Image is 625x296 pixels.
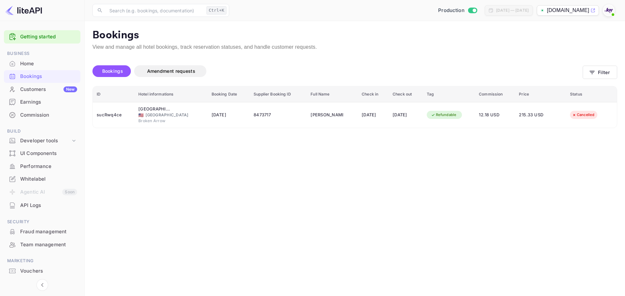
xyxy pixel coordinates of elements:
a: Performance [4,160,80,172]
span: [DATE] [212,111,246,119]
th: ID [93,86,134,102]
span: Marketing [4,257,80,264]
div: Earnings [20,98,77,106]
span: Production [438,7,465,14]
div: account-settings tabs [92,65,583,77]
div: [DATE] [393,110,419,120]
span: 215.33 USD [519,111,551,119]
a: API Logs [4,199,80,211]
div: Vouchers [20,267,77,275]
th: Full Name [307,86,358,102]
div: Customers [20,86,77,93]
div: API Logs [4,199,80,212]
a: Commission [4,109,80,121]
div: Bookings [4,70,80,83]
a: Bookings [4,70,80,82]
a: Earnings [4,96,80,108]
div: Whitelabel [20,175,77,183]
th: Price [515,86,566,102]
div: [DATE] — [DATE] [496,7,529,13]
th: Supplier Booking ID [250,86,307,102]
a: Team management [4,238,80,251]
div: CustomersNew [4,83,80,96]
div: [DATE] [362,110,385,120]
th: Tag [423,86,475,102]
div: Developer tools [4,135,80,147]
a: Home [4,58,80,70]
div: Commission [20,111,77,119]
button: Collapse navigation [36,279,48,291]
div: Judy Seefeldt [311,110,343,120]
button: Filter [583,66,617,79]
div: sucRwq4ce [97,110,131,120]
th: Hotel informations [134,86,207,102]
th: Status [566,86,617,102]
div: Whitelabel [4,173,80,186]
span: United States of America [138,113,144,117]
a: UI Components [4,147,80,159]
div: Bookings [20,73,77,80]
input: Search (e.g. bookings, documentation) [105,4,204,17]
div: Getting started [4,30,80,44]
div: Earnings [4,96,80,109]
div: Fraud management [20,228,77,236]
table: booking table [93,86,617,128]
div: [GEOGRAPHIC_DATA] [138,112,203,118]
div: Developer tools [20,137,71,145]
p: View and manage all hotel bookings, track reservation statuses, and handle customer requests. [92,43,617,51]
div: Broken Arrow [138,118,203,124]
div: UI Components [4,147,80,160]
div: UI Components [20,150,77,157]
div: 8473717 [254,110,303,120]
img: With Joy [604,5,614,16]
th: Commission [475,86,515,102]
div: Performance [20,163,77,170]
span: Bookings [102,68,123,74]
div: Vouchers [4,265,80,277]
a: Vouchers [4,265,80,277]
p: Bookings [92,29,617,42]
th: Check in [358,86,389,102]
th: Check out [389,86,423,102]
a: CustomersNew [4,83,80,95]
div: Home [20,60,77,68]
div: Commission [4,109,80,122]
div: Team management [20,241,77,249]
div: Refundable [427,111,461,119]
span: Amendment requests [147,68,195,74]
div: Ctrl+K [206,6,227,15]
th: Booking Date [208,86,250,102]
div: Stoney Creek Hotel Tulsa - Broken Arrow [138,106,171,112]
div: New [63,86,77,92]
a: Getting started [20,33,77,41]
div: API Logs [20,202,77,209]
a: Fraud management [4,225,80,238]
img: LiteAPI logo [5,5,42,16]
div: Cancelled [568,111,599,119]
div: Switch to Sandbox mode [436,7,479,14]
span: 12.18 USD [479,111,511,119]
a: Whitelabel [4,173,80,185]
p: [DOMAIN_NAME] [547,6,589,14]
span: Business [4,50,80,57]
div: Performance [4,160,80,173]
span: Build [4,128,80,135]
span: Security [4,218,80,225]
